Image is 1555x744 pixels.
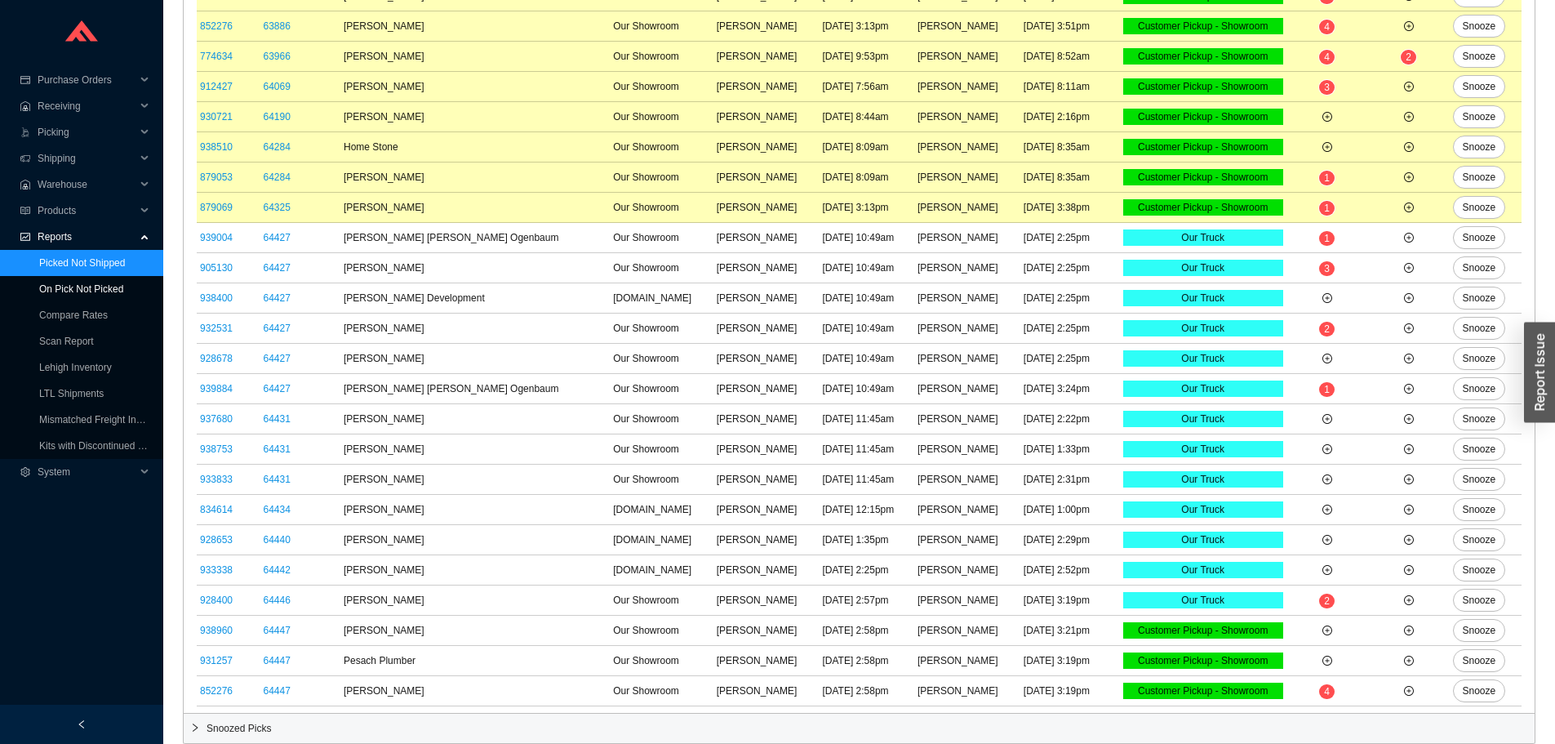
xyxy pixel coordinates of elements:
[340,434,610,465] td: [PERSON_NAME]
[914,102,1020,132] td: [PERSON_NAME]
[200,685,233,697] a: 852276
[340,283,610,314] td: [PERSON_NAME] Development
[914,495,1020,525] td: [PERSON_NAME]
[914,465,1020,495] td: [PERSON_NAME]
[340,495,610,525] td: [PERSON_NAME]
[1020,253,1120,283] td: [DATE] 2:25pm
[914,404,1020,434] td: [PERSON_NAME]
[610,374,713,404] td: Our Showroom
[1020,193,1120,223] td: [DATE] 3:38pm
[1123,169,1283,185] div: Customer Pickup - Showroom
[1453,619,1506,642] button: Snooze
[38,93,136,119] span: Receiving
[819,404,914,434] td: [DATE] 11:45am
[263,595,290,606] a: 64446
[1020,344,1120,374] td: [DATE] 2:25pm
[713,283,820,314] td: [PERSON_NAME]
[713,495,820,525] td: [PERSON_NAME]
[263,685,290,697] a: 64447
[1324,323,1330,335] span: 2
[1123,381,1283,397] div: Our Truck
[610,163,713,193] td: Our Showroom
[713,314,820,344] td: [PERSON_NAME]
[1453,166,1506,189] button: Snooze
[819,11,914,42] td: [DATE] 3:13pm
[610,132,713,163] td: Our Showroom
[190,723,200,733] span: right
[1453,377,1506,400] button: Snooze
[207,720,1528,737] span: Snoozed Picks
[914,42,1020,72] td: [PERSON_NAME]
[1453,559,1506,581] button: Snooze
[1020,42,1120,72] td: [DATE] 8:52am
[713,404,820,434] td: [PERSON_NAME]
[1453,15,1506,38] button: Snooze
[1324,172,1330,184] span: 1
[200,504,233,515] a: 834614
[39,414,164,425] a: Mismatched Freight Invoices
[1123,260,1283,276] div: Our Truck
[1453,317,1506,340] button: Snooze
[1453,256,1506,279] button: Snooze
[200,81,233,92] a: 912427
[340,72,610,102] td: [PERSON_NAME]
[1404,293,1414,303] span: plus-circle
[340,253,610,283] td: [PERSON_NAME]
[713,374,820,404] td: [PERSON_NAME]
[200,323,233,334] a: 932531
[819,72,914,102] td: [DATE] 7:56am
[1123,109,1283,125] div: Customer Pickup - Showroom
[1401,50,1416,65] sup: 2
[340,11,610,42] td: [PERSON_NAME]
[610,525,713,555] td: [DOMAIN_NAME]
[1453,45,1506,68] button: Snooze
[610,223,713,253] td: Our Showroom
[1319,201,1335,216] sup: 1
[819,132,914,163] td: [DATE] 8:09am
[1404,82,1414,91] span: plus-circle
[1322,444,1332,454] span: plus-circle
[340,223,610,253] td: [PERSON_NAME] [PERSON_NAME] Ogenbaum
[1123,501,1283,518] div: Our Truck
[263,655,290,666] a: 64447
[914,434,1020,465] td: [PERSON_NAME]
[1453,408,1506,430] button: Snooze
[819,42,914,72] td: [DATE] 9:53pm
[1020,495,1120,525] td: [DATE] 1:00pm
[713,11,820,42] td: [PERSON_NAME]
[1020,102,1120,132] td: [DATE] 2:16pm
[263,262,290,274] a: 64427
[340,193,610,223] td: [PERSON_NAME]
[1453,136,1506,158] button: Snooze
[1453,105,1506,128] button: Snooze
[914,344,1020,374] td: [PERSON_NAME]
[340,374,610,404] td: [PERSON_NAME] [PERSON_NAME] Ogenbaum
[1324,203,1330,214] span: 1
[914,223,1020,253] td: [PERSON_NAME]
[1020,11,1120,42] td: [DATE] 3:51pm
[38,119,136,145] span: Picking
[39,257,125,269] a: Picked Not Shipped
[263,172,290,183] a: 64284
[1404,203,1414,212] span: plus-circle
[340,555,610,586] td: [PERSON_NAME]
[1463,48,1496,65] span: Snooze
[340,132,610,163] td: Home Stone
[1020,163,1120,193] td: [DATE] 8:35am
[1020,223,1120,253] td: [DATE] 2:25pm
[1123,471,1283,488] div: Our Truck
[1020,283,1120,314] td: [DATE] 2:25pm
[819,102,914,132] td: [DATE] 8:44am
[200,564,233,576] a: 933338
[1319,171,1335,185] sup: 1
[263,534,290,546] a: 64440
[200,443,233,455] a: 938753
[340,163,610,193] td: [PERSON_NAME]
[713,465,820,495] td: [PERSON_NAME]
[914,555,1020,586] td: [PERSON_NAME]
[1404,354,1414,363] span: plus-circle
[1322,474,1332,484] span: plus-circle
[263,202,290,213] a: 64325
[713,223,820,253] td: [PERSON_NAME]
[1463,653,1496,669] span: Snooze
